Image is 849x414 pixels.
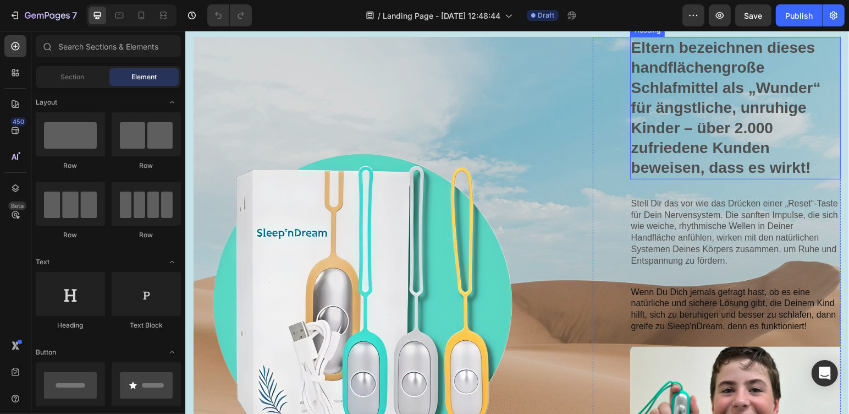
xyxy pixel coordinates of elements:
p: Stell Dir das vor wie das Drücken einer „Reset“-Taste für Dein Nervensystem. Die sanften Impulse,... [446,167,654,236]
span: Element [131,72,157,82]
div: Beta [8,201,26,210]
div: Row [36,230,105,240]
iframe: Design area [185,31,849,414]
h3: Eltern bezeichnen dieses handflächengroße Schlafmittel als „Wunder“ für ängstliche, unruhige Kind... [445,6,655,149]
span: Toggle open [163,94,181,111]
span: / [378,10,381,21]
span: Toggle open [163,344,181,361]
div: Row [36,161,105,171]
span: Layout [36,97,57,107]
span: Text [36,257,49,267]
div: Row [112,161,181,171]
span: Save [745,11,763,20]
p: Wenn Du Dich jemals gefragt hast, ob es eine natürliche und sichere Lösung gibt, die Deinem Kind ... [446,256,654,302]
span: Toggle open [163,253,181,271]
div: Open Intercom Messenger [812,360,838,386]
button: 7 [4,4,82,26]
button: Save [735,4,771,26]
div: Text Block [112,320,181,330]
p: 7 [72,9,77,22]
div: 450 [10,117,26,126]
span: Section [61,72,85,82]
input: Search Sections & Elements [36,35,181,57]
div: Heading [36,320,105,330]
span: Landing Page - [DATE] 12:48:44 [383,10,500,21]
span: Draft [538,10,554,20]
span: Button [36,347,56,357]
div: Undo/Redo [207,4,252,26]
button: Publish [776,4,822,26]
div: Row [112,230,181,240]
div: Publish [785,10,813,21]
